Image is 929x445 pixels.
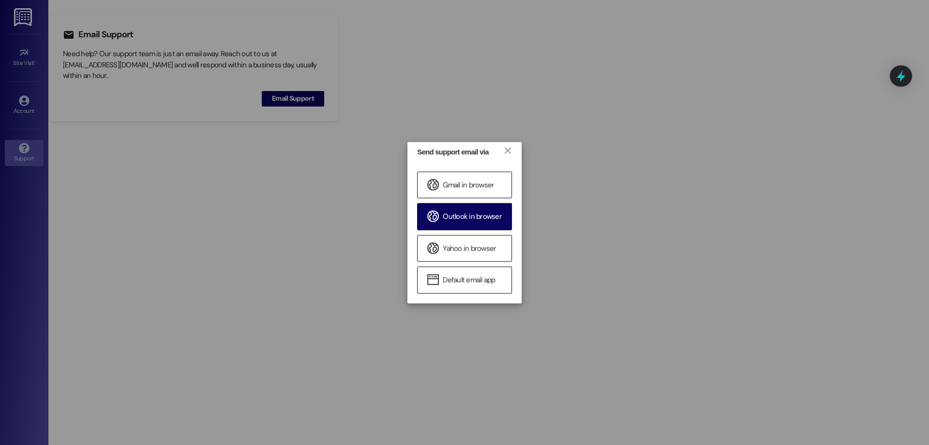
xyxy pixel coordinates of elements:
a: Outlook in browser [417,203,512,230]
span: Outlook in browser [443,212,502,222]
a: Gmail in browser [417,171,512,198]
div: Send support email via [417,147,493,157]
span: Gmail in browser [443,180,494,190]
a: Default email app [417,267,512,293]
span: Default email app [443,276,495,286]
a: Yahoo in browser [417,235,512,261]
a: × [503,145,512,155]
span: Yahoo in browser [443,244,496,254]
